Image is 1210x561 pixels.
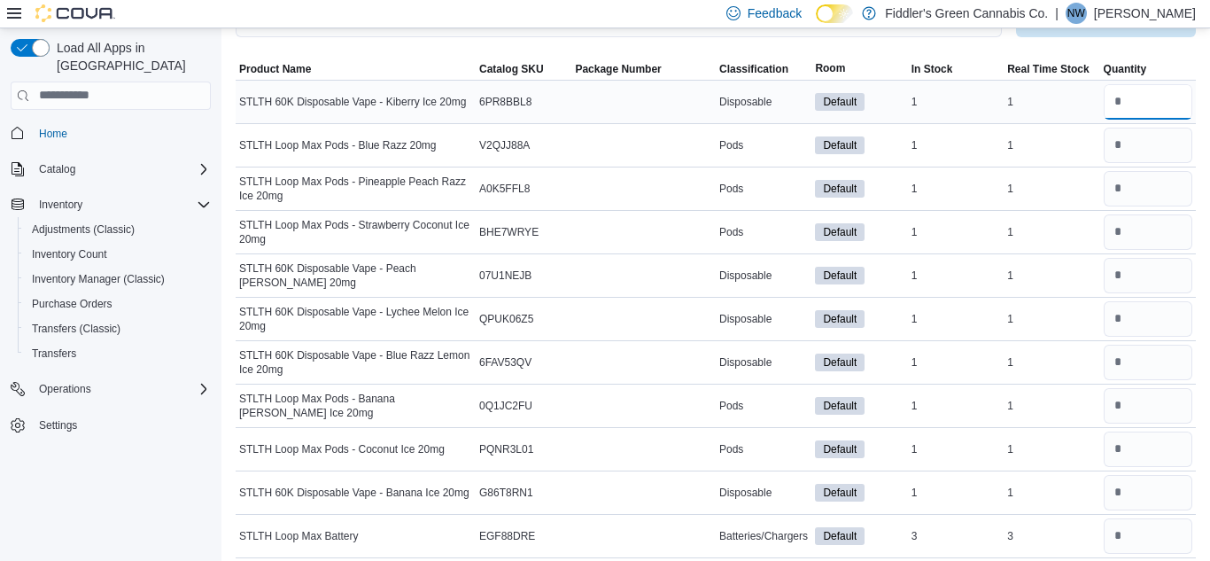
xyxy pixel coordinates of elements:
span: Transfers [32,347,76,361]
a: Adjustments (Classic) [25,219,142,240]
button: Adjustments (Classic) [18,217,218,242]
img: Cova [35,4,115,22]
span: Settings [39,418,77,432]
span: Pods [719,399,743,413]
span: Default [815,484,865,502]
span: Default [823,485,857,501]
nav: Complex example [11,113,211,485]
span: Default [815,93,865,111]
span: Default [823,398,857,414]
span: 07U1NEJB [479,269,531,283]
span: Home [32,122,211,144]
button: Purchase Orders [18,292,218,316]
button: Catalog [4,157,218,182]
input: Dark Mode [816,4,853,23]
span: Real Time Stock [1007,62,1089,76]
div: 1 [908,352,1004,373]
a: Settings [32,415,84,436]
span: Catalog [32,159,211,180]
div: 1 [1004,308,1099,330]
div: 1 [908,265,1004,286]
span: Default [823,137,857,153]
span: Default [815,180,865,198]
div: 1 [908,482,1004,503]
span: G86T8RN1 [479,486,533,500]
div: 1 [1004,352,1099,373]
span: Transfers [25,343,211,364]
span: Home [39,127,67,141]
span: Default [823,528,857,544]
span: Default [823,94,857,110]
span: Disposable [719,269,772,283]
span: Inventory Manager (Classic) [25,269,211,290]
button: Product Name [236,58,476,80]
div: 1 [1004,178,1099,199]
span: STLTH 60K Disposable Vape - Lychee Melon Ice 20mg [239,305,472,333]
span: Pods [719,442,743,456]
span: Default [815,267,865,284]
span: Room [815,61,845,75]
span: Catalog [39,162,75,176]
div: 1 [1004,395,1099,417]
button: Quantity [1100,58,1196,80]
span: Inventory Manager (Classic) [32,272,165,286]
span: Pods [719,182,743,196]
span: Default [823,224,857,240]
div: 1 [908,439,1004,460]
span: STLTH 60K Disposable Vape - Peach [PERSON_NAME] 20mg [239,261,472,290]
span: Operations [39,382,91,396]
span: Inventory Count [32,247,107,261]
div: 1 [1004,91,1099,113]
span: STLTH Loop Max Pods - Pineapple Peach Razz Ice 20mg [239,175,472,203]
a: Purchase Orders [25,293,120,315]
span: 0Q1JC2FU [479,399,532,413]
span: Default [815,397,865,415]
div: 1 [1004,135,1099,156]
button: Operations [32,378,98,400]
div: 1 [908,395,1004,417]
span: In Stock [911,62,953,76]
button: Catalog [32,159,82,180]
button: Settings [4,412,218,438]
span: Disposable [719,355,772,370]
span: 6FAV53QV [479,355,531,370]
button: Real Time Stock [1004,58,1099,80]
span: QPUK06Z5 [479,312,533,326]
div: 1 [1004,222,1099,243]
button: Inventory Count [18,242,218,267]
span: STLTH Loop Max Pods - Blue Razz 20mg [239,138,437,152]
span: Load All Apps in [GEOGRAPHIC_DATA] [50,39,211,74]
a: Transfers [25,343,83,364]
span: BHE7WRYE [479,225,539,239]
span: Default [823,268,857,284]
span: Batteries/Chargers [719,529,808,543]
button: Classification [716,58,811,80]
span: Transfers (Classic) [32,322,120,336]
span: Product Name [239,62,311,76]
span: A0K5FFL8 [479,182,530,196]
span: Inventory [32,194,211,215]
span: STLTH Loop Max Battery [239,529,359,543]
span: Default [815,310,865,328]
span: Default [815,527,865,545]
a: Transfers (Classic) [25,318,128,339]
p: Fiddler's Green Cannabis Co. [885,3,1048,24]
div: 1 [908,91,1004,113]
p: [PERSON_NAME] [1094,3,1196,24]
span: Settings [32,414,211,436]
span: V2QJJ88A [479,138,530,152]
span: Transfers (Classic) [25,318,211,339]
span: Inventory Count [25,244,211,265]
button: Inventory [32,194,89,215]
div: 1 [908,308,1004,330]
div: 1 [908,135,1004,156]
button: Package Number [571,58,716,80]
span: Default [815,354,865,371]
a: Inventory Count [25,244,114,265]
span: Feedback [748,4,802,22]
button: Home [4,121,218,146]
span: Default [823,181,857,197]
span: Purchase Orders [25,293,211,315]
a: Inventory Manager (Classic) [25,269,172,290]
button: Inventory Manager (Classic) [18,267,218,292]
